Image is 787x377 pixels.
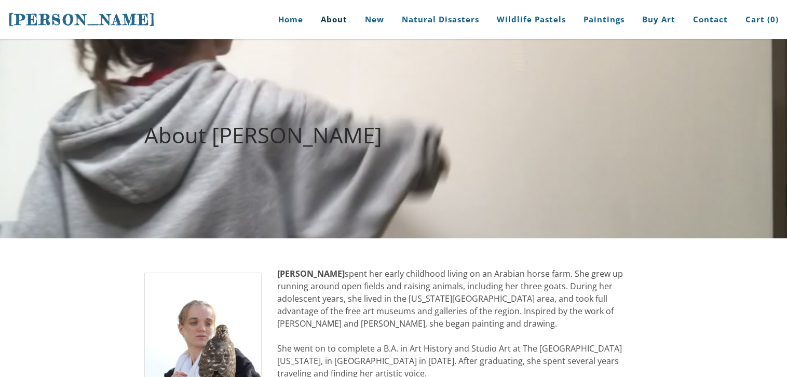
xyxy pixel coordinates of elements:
[144,120,382,150] font: About [PERSON_NAME]
[8,11,156,29] span: [PERSON_NAME]
[770,14,776,24] span: 0
[8,10,156,30] a: [PERSON_NAME]
[277,268,345,279] strong: [PERSON_NAME]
